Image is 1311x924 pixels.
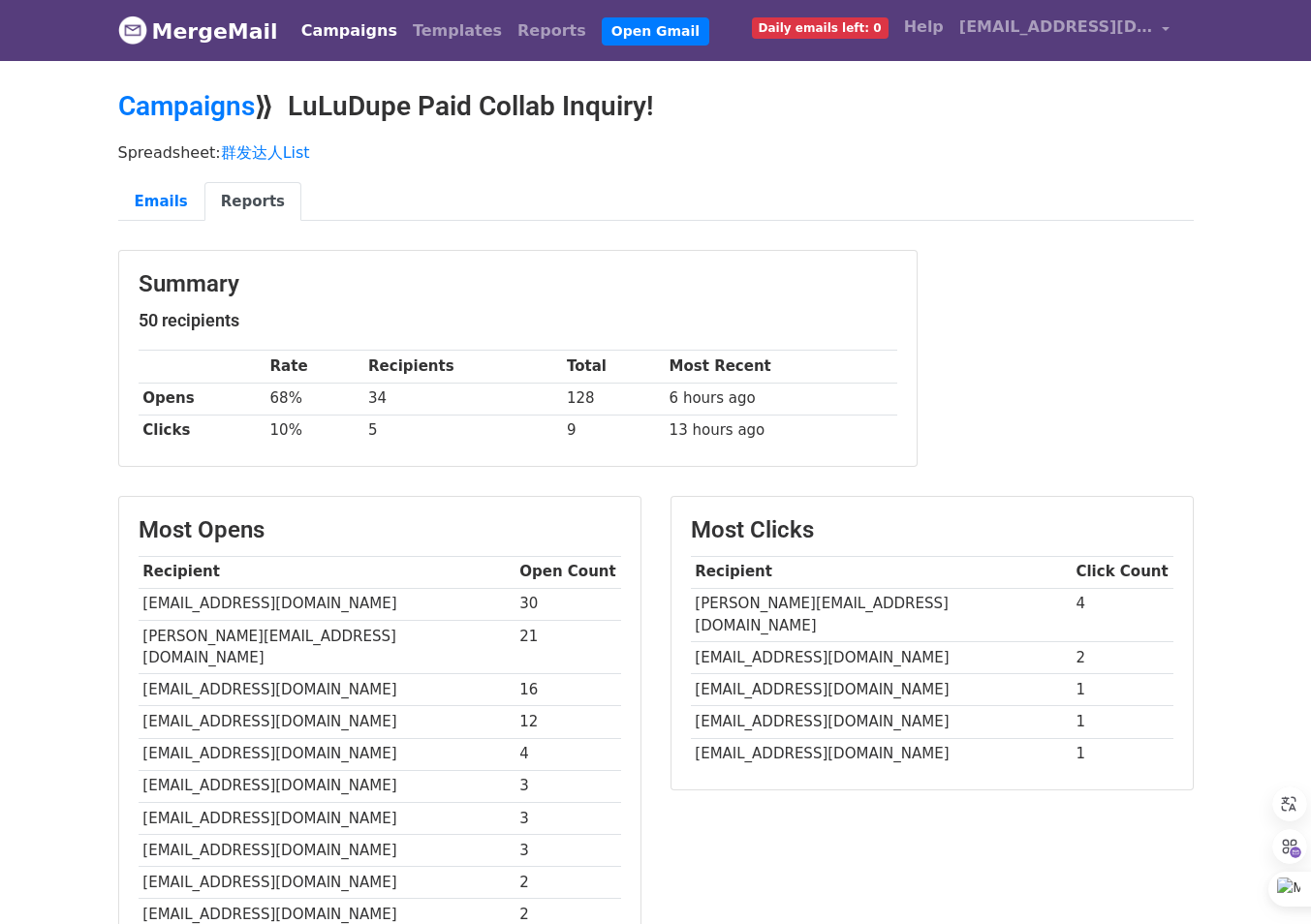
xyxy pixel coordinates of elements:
td: [EMAIL_ADDRESS][DOMAIN_NAME] [691,706,1072,738]
td: 3 [515,802,621,834]
td: [EMAIL_ADDRESS][DOMAIN_NAME] [139,802,515,834]
span: Daily emails left: 0 [752,17,889,39]
td: 3 [515,770,621,802]
a: Reports [204,182,301,222]
td: 128 [562,383,665,415]
th: Recipient [139,556,515,588]
td: 13 hours ago [665,415,897,447]
img: MergeMail logo [118,15,147,45]
a: Reports [510,12,594,50]
a: Help [896,8,952,46]
a: Campaigns [294,12,405,50]
td: 9 [562,415,665,447]
th: Opens [139,383,265,415]
p: Spreadsheet: [118,142,1194,163]
iframe: Chat Widget [877,145,1311,924]
a: MergeMail [118,11,278,51]
a: Open Gmail [602,17,709,46]
th: Recipient [691,556,1072,588]
a: [EMAIL_ADDRESS][DOMAIN_NAME] [952,8,1178,53]
td: [PERSON_NAME][EMAIL_ADDRESS][DOMAIN_NAME] [691,588,1072,642]
td: [PERSON_NAME][EMAIL_ADDRESS][DOMAIN_NAME] [139,620,515,674]
h5: 50 recipients [139,310,897,331]
td: [EMAIL_ADDRESS][DOMAIN_NAME] [139,770,515,802]
td: [EMAIL_ADDRESS][DOMAIN_NAME] [139,706,515,738]
td: 10% [265,415,364,447]
a: Templates [405,12,510,50]
a: Daily emails left: 0 [744,8,896,46]
a: Emails [118,182,204,222]
th: Most Recent [665,351,897,383]
td: [EMAIL_ADDRESS][DOMAIN_NAME] [691,642,1072,674]
td: 30 [515,588,621,620]
td: 6 hours ago [665,383,897,415]
th: Total [562,351,665,383]
td: 68% [265,383,364,415]
td: 2 [515,866,621,898]
th: Open Count [515,556,621,588]
td: [EMAIL_ADDRESS][DOMAIN_NAME] [139,866,515,898]
h3: Summary [139,270,897,298]
td: [EMAIL_ADDRESS][DOMAIN_NAME] [139,588,515,620]
th: Rate [265,351,364,383]
a: 群发达人List [221,143,310,162]
td: 12 [515,706,621,738]
td: [EMAIL_ADDRESS][DOMAIN_NAME] [139,834,515,866]
td: [EMAIL_ADDRESS][DOMAIN_NAME] [691,674,1072,706]
a: Campaigns [118,90,255,122]
td: 16 [515,674,621,706]
h3: Most Clicks [691,516,1173,544]
td: 34 [363,383,562,415]
td: [EMAIL_ADDRESS][DOMAIN_NAME] [691,738,1072,770]
th: Clicks [139,415,265,447]
td: 3 [515,834,621,866]
h2: ⟫ LuLuDupe Paid Collab Inquiry! [118,90,1194,123]
span: [EMAIL_ADDRESS][DOMAIN_NAME] [959,15,1153,39]
td: [EMAIL_ADDRESS][DOMAIN_NAME] [139,738,515,770]
th: Recipients [363,351,562,383]
td: 5 [363,415,562,447]
td: 21 [515,620,621,674]
td: [EMAIL_ADDRESS][DOMAIN_NAME] [139,674,515,706]
h3: Most Opens [139,516,621,544]
td: 4 [515,738,621,770]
